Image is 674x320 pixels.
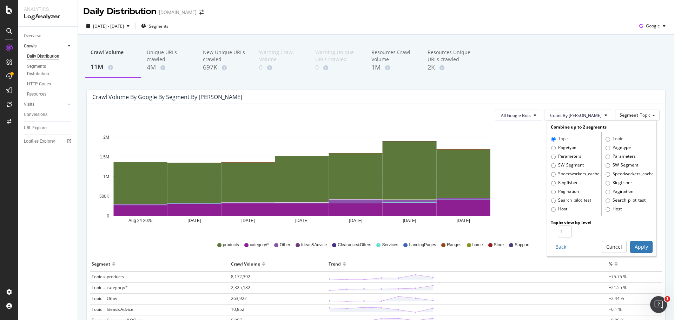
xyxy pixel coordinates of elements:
button: Apply [630,241,653,253]
div: Topic : view by level [551,220,653,226]
div: Resources [27,91,46,98]
text: 1M [103,174,109,179]
input: Search_pilot_test [606,198,610,203]
span: +75.75 % [609,274,627,280]
a: Visits [24,101,66,108]
a: Conversions [24,111,73,118]
input: Topic [551,137,556,142]
iframe: Intercom live chat [650,296,667,313]
button: Segments [138,20,171,32]
a: Segments Distribution [27,63,73,78]
input: SW_Segment [551,163,556,168]
span: 1 [665,296,670,302]
span: Segments [149,23,168,29]
span: Clearance&Offers [338,242,371,248]
span: Topic = Ideas&Advice [92,306,133,312]
span: Topic [640,112,650,118]
span: +0.1 % [609,306,622,312]
span: 10,852 [231,306,244,312]
div: Resources Unique URLs crawled [428,49,473,63]
input: Search_pilot_test [551,198,556,203]
div: Combine up to 2 segments [551,124,653,130]
span: Topic = products [92,274,124,280]
input: Speedworkers_cache_behaviors [551,172,556,177]
div: A chart. [92,126,511,232]
span: Support [515,242,529,248]
label: Parameters [551,153,581,160]
input: Host [606,207,610,212]
div: New Unique URLs crawled [203,49,248,63]
div: Conversions [24,111,47,118]
div: 0 [259,63,304,72]
label: Kingfisher [606,179,632,187]
span: All Google Bots [501,112,531,118]
text: [DATE] [295,218,309,223]
span: home [473,242,483,248]
div: Crawls [24,43,37,50]
a: Crawls [24,43,66,50]
text: [DATE] [242,218,255,223]
span: Ranges [447,242,461,248]
text: 2M [103,135,109,140]
label: SW_Segment [606,162,638,169]
label: Pagetype [551,144,576,151]
div: 1M [371,63,416,72]
span: +21.55 % [609,285,627,290]
div: Daily Distribution [84,6,156,18]
div: % [609,258,613,269]
label: Kingfisher [551,179,578,187]
input: Pagetype [606,146,610,150]
div: A chart. [526,126,659,232]
input: Parameters [551,155,556,159]
span: Other [280,242,290,248]
a: Overview [24,32,73,40]
div: Daily Distribution [27,53,59,60]
span: LandingPages [409,242,436,248]
text: [DATE] [457,218,470,223]
span: Google [646,23,660,29]
span: 2,325,182 [231,285,250,290]
div: Warning Unique URLs crawled [315,49,360,63]
input: Kingfisher [551,181,556,185]
label: Topic [606,136,623,143]
label: Search_pilot_test [606,197,646,204]
a: Logfiles Explorer [24,138,73,145]
div: arrow-right-arrow-left [199,10,204,15]
div: Warning Crawl Volume [259,49,304,63]
label: Topic [551,136,569,143]
div: Analytics [24,6,72,13]
button: Count By [PERSON_NAME] [544,110,613,121]
div: 4M [147,63,192,72]
div: 697K [203,63,248,72]
div: Resources Crawl Volume [371,49,416,63]
label: Speedworkers_cache_behaviors [606,171,653,178]
span: Store [494,242,504,248]
label: Pagination [606,188,633,195]
span: Topic = category/* [92,285,128,290]
input: Speedworkers_cache_behaviors [606,172,610,177]
input: SW_Segment [606,163,610,168]
div: Crawl Volume [231,258,260,269]
a: HTTP Codes [27,80,73,88]
label: Pagetype [606,144,631,151]
span: Services [382,242,398,248]
text: [DATE] [188,218,201,223]
label: Speedworkers_cache_behaviors [551,171,601,178]
div: 2K [428,63,473,72]
button: Google [636,20,668,32]
div: 11M [91,63,136,72]
text: [DATE] [349,218,362,223]
input: Host [551,207,556,212]
div: Crawl Volume by google by Segment by [PERSON_NAME] [92,93,242,100]
input: Kingfisher [606,181,610,185]
button: All Google Bots [495,110,542,121]
span: +2.44 % [609,295,624,301]
span: Segment [620,112,638,118]
div: HTTP Codes [27,80,51,88]
div: Unique URLs crawled [147,49,192,63]
div: LogAnalyzer [24,13,72,21]
label: Host [606,206,622,213]
div: [DOMAIN_NAME] [159,9,197,16]
input: Pagetype [551,146,556,150]
text: 0 [107,214,109,218]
